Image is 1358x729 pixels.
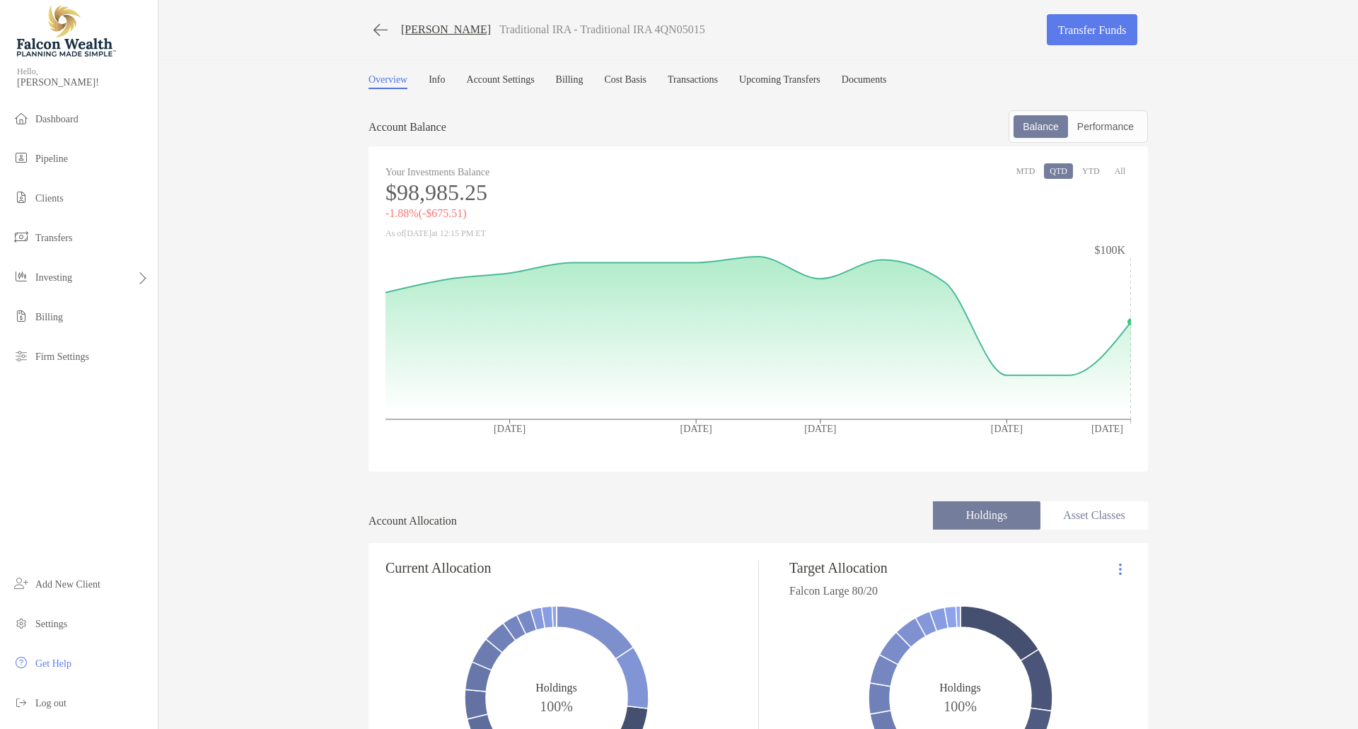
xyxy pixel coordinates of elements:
[668,74,718,89] a: Transactions
[944,694,977,715] span: 100%
[17,77,149,88] span: [PERSON_NAME]!
[35,579,100,590] span: Add New Client
[1011,163,1041,179] button: MTD
[1047,14,1137,45] a: Transfer Funds
[1015,117,1067,136] div: Balance
[385,204,758,222] p: -1.88% ( -$675.51 )
[13,347,30,364] img: firm-settings icon
[385,560,491,576] h4: Current Allocation
[368,515,457,527] h4: Account Allocation
[35,153,68,164] span: Pipeline
[35,351,89,362] span: Firm Settings
[1094,244,1125,256] tspan: $100K
[556,74,584,89] a: Billing
[789,560,888,576] h4: Target Allocation
[35,619,67,629] span: Settings
[13,189,30,206] img: clients icon
[13,149,30,166] img: pipeline icon
[17,6,116,57] img: Falcon Wealth Planning Logo
[13,228,30,245] img: transfers icon
[35,193,64,204] span: Clients
[35,698,66,708] span: Log out
[604,74,646,89] a: Cost Basis
[1076,163,1105,179] button: YTD
[35,114,79,124] span: Dashboard
[1109,163,1131,179] button: All
[842,74,887,89] a: Documents
[467,74,535,89] a: Account Settings
[933,501,1040,530] li: Holdings
[13,575,30,592] img: add_new_client icon
[804,424,836,434] tspan: [DATE]
[13,614,30,631] img: settings icon
[494,424,526,434] tspan: [DATE]
[1044,163,1073,179] button: QTD
[13,694,30,711] img: logout icon
[1119,563,1122,576] img: Icon List Menu
[35,658,71,669] span: Get Help
[540,694,573,715] span: 100%
[35,272,72,283] span: Investing
[35,233,72,243] span: Transfers
[13,654,30,671] img: get-help icon
[789,582,888,600] p: Falcon Large 80/20
[35,312,63,322] span: Billing
[13,268,30,285] img: investing icon
[1069,117,1142,136] div: Performance
[535,681,577,694] span: Holdings
[368,74,407,89] a: Overview
[429,74,445,89] a: Info
[1091,424,1123,434] tspan: [DATE]
[939,681,981,694] span: Holdings
[680,424,712,434] tspan: [DATE]
[368,118,446,136] p: Account Balance
[991,424,1023,434] tspan: [DATE]
[739,74,820,89] a: Upcoming Transfers
[401,23,491,36] a: [PERSON_NAME]
[13,308,30,325] img: billing icon
[13,110,30,127] img: dashboard icon
[499,23,705,36] p: Traditional IRA - Traditional IRA 4QN05015
[1040,501,1148,530] li: Asset Classes
[1009,110,1148,143] div: segmented control
[385,163,758,181] p: Your Investments Balance
[385,184,758,202] p: $98,985.25
[385,225,758,243] p: As of [DATE] at 12:15 PM ET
